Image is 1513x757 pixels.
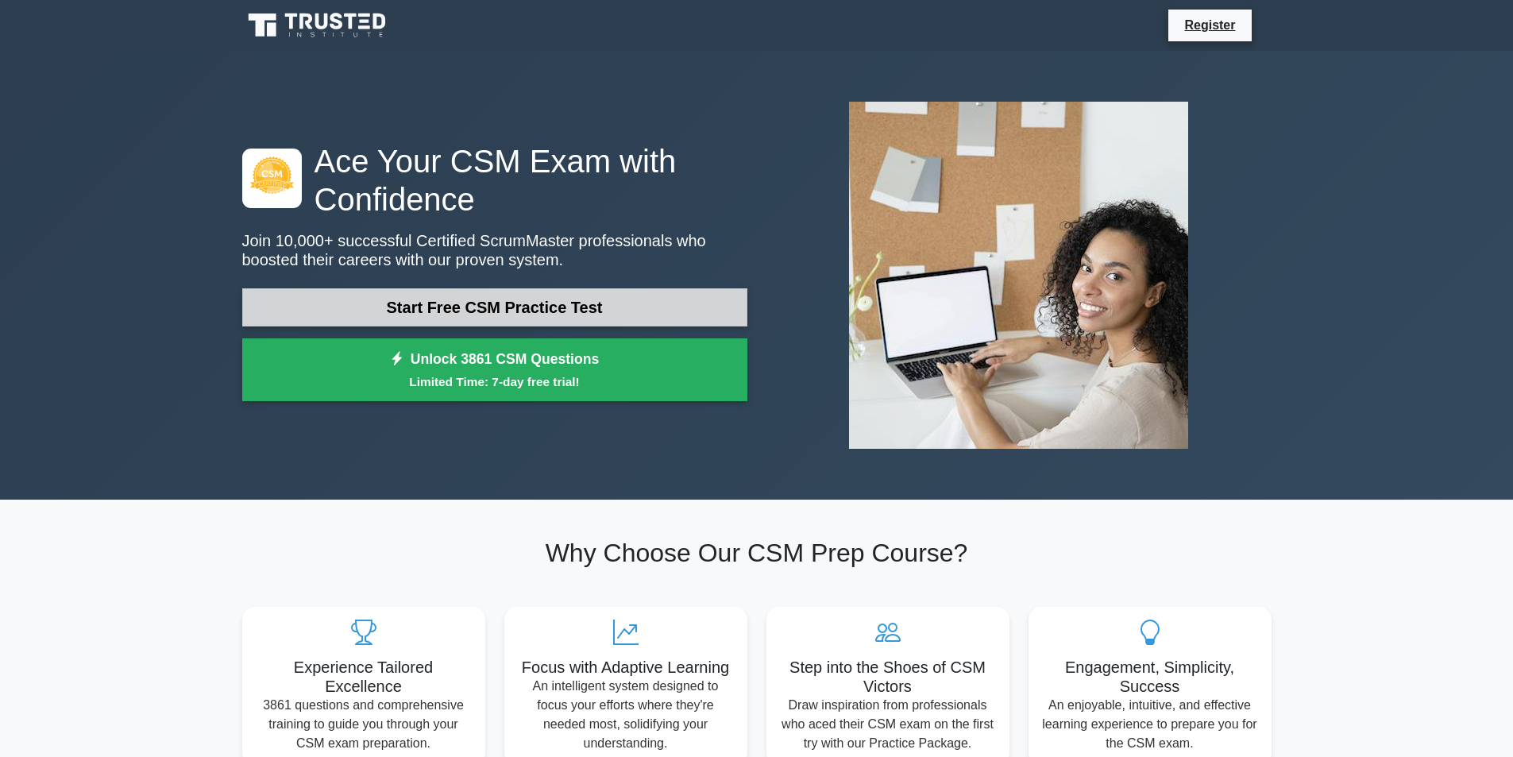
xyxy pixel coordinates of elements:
h5: Step into the Shoes of CSM Victors [779,658,997,696]
a: Start Free CSM Practice Test [242,288,747,326]
small: Limited Time: 7-day free trial! [262,373,728,391]
p: 3861 questions and comprehensive training to guide you through your CSM exam preparation. [255,696,473,753]
p: An enjoyable, intuitive, and effective learning experience to prepare you for the CSM exam. [1041,696,1259,753]
p: Draw inspiration from professionals who aced their CSM exam on the first try with our Practice Pa... [779,696,997,753]
a: Register [1175,15,1245,35]
h2: Why Choose Our CSM Prep Course? [242,538,1272,568]
h1: Ace Your CSM Exam with Confidence [242,142,747,218]
h5: Focus with Adaptive Learning [517,658,735,677]
p: An intelligent system designed to focus your efforts where they're needed most, solidifying your ... [517,677,735,753]
a: Unlock 3861 CSM QuestionsLimited Time: 7-day free trial! [242,338,747,402]
h5: Engagement, Simplicity, Success [1041,658,1259,696]
p: Join 10,000+ successful Certified ScrumMaster professionals who boosted their careers with our pr... [242,231,747,269]
h5: Experience Tailored Excellence [255,658,473,696]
